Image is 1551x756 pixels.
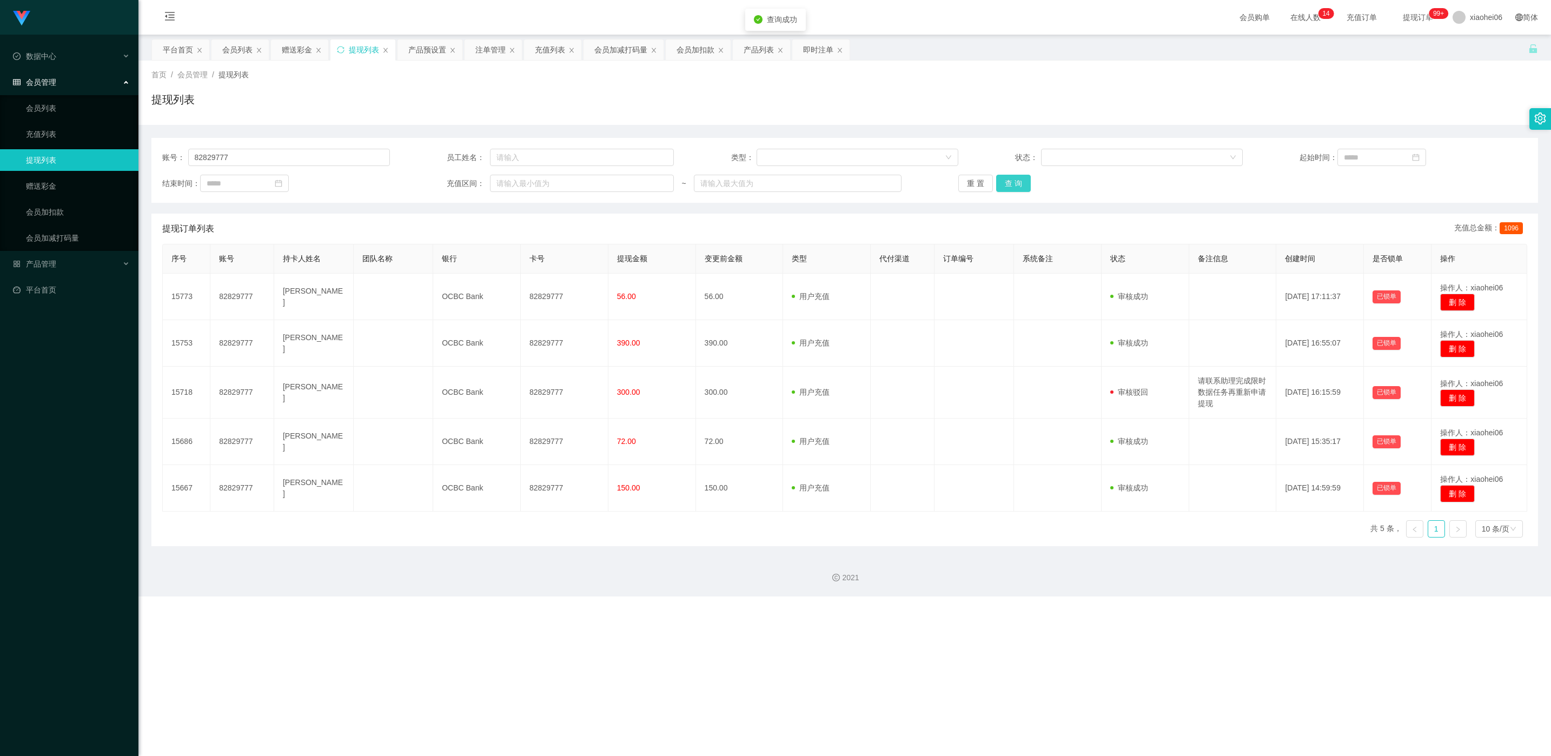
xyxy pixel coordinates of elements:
i: 图标: right [1455,526,1461,533]
button: 删 除 [1440,485,1475,502]
i: icon: check-circle [754,15,763,24]
span: 审核成功 [1110,437,1148,446]
li: 1 [1428,520,1445,538]
span: 提现订单列表 [162,222,214,235]
td: 15773 [163,274,210,320]
span: 充值订单 [1341,14,1382,21]
td: 300.00 [696,367,784,419]
button: 删 除 [1440,439,1475,456]
span: 提现订单 [1397,14,1439,21]
td: 15686 [163,419,210,465]
span: 变更前金额 [705,254,743,263]
a: 1 [1428,521,1444,537]
i: 图标: down [945,154,952,162]
a: 充值列表 [26,123,130,145]
a: 图标: dashboard平台首页 [13,279,130,301]
td: OCBC Bank [433,320,521,367]
span: 充值区间： [447,178,490,189]
div: 即时注单 [803,39,833,60]
span: 银行 [442,254,457,263]
button: 已锁单 [1373,386,1401,399]
i: 图标: unlock [1528,44,1538,54]
i: 图标: calendar [1412,154,1420,161]
td: 15718 [163,367,210,419]
h1: 提现列表 [151,91,195,108]
td: [DATE] 14:59:59 [1276,465,1364,512]
li: 共 5 条， [1370,520,1402,538]
i: 图标: setting [1534,112,1546,124]
i: 图标: down [1230,154,1236,162]
td: 15753 [163,320,210,367]
div: 提现列表 [349,39,379,60]
div: 充值总金额： [1454,222,1527,235]
span: 是否锁单 [1373,254,1403,263]
td: [PERSON_NAME] [274,465,354,512]
span: 用户充值 [792,339,830,347]
td: 390.00 [696,320,784,367]
li: 上一页 [1406,520,1423,538]
div: 产品列表 [744,39,774,60]
span: 提现金额 [617,254,647,263]
input: 请输入 [188,149,390,166]
i: 图标: close [718,47,724,54]
td: [DATE] 16:15:59 [1276,367,1364,419]
span: 会员管理 [177,70,208,79]
span: 操作 [1440,254,1455,263]
td: 56.00 [696,274,784,320]
td: [DATE] 16:55:07 [1276,320,1364,367]
img: logo.9652507e.png [13,11,30,26]
span: 150.00 [617,483,640,492]
td: [PERSON_NAME] [274,419,354,465]
i: 图标: close [651,47,657,54]
span: 类型 [792,254,807,263]
span: 员工姓名： [447,152,490,163]
td: 82829777 [521,419,608,465]
span: 产品管理 [13,260,56,268]
span: 390.00 [617,339,640,347]
span: 会员管理 [13,78,56,87]
td: 15667 [163,465,210,512]
i: 图标: table [13,78,21,86]
input: 请输入最小值为 [490,175,674,192]
button: 已锁单 [1373,290,1401,303]
button: 已锁单 [1373,337,1401,350]
span: 序号 [171,254,187,263]
span: 审核成功 [1110,339,1148,347]
i: 图标: close [449,47,456,54]
button: 删 除 [1440,340,1475,357]
td: [DATE] 15:35:17 [1276,419,1364,465]
td: OCBC Bank [433,419,521,465]
i: 图标: close [315,47,322,54]
span: 首页 [151,70,167,79]
div: 会员列表 [222,39,253,60]
span: 订单编号 [943,254,973,263]
span: 56.00 [617,292,636,301]
i: 图标: global [1515,14,1523,21]
td: 82829777 [521,320,608,367]
span: 状态 [1110,254,1125,263]
span: 状态： [1015,152,1041,163]
i: 图标: close [509,47,515,54]
td: 82829777 [210,320,274,367]
span: 起始时间： [1300,152,1337,163]
div: 充值列表 [535,39,565,60]
i: 图标: close [568,47,575,54]
p: 1 [1322,8,1326,19]
span: 1096 [1500,222,1523,234]
td: OCBC Bank [433,465,521,512]
span: 审核成功 [1110,483,1148,492]
td: 82829777 [210,465,274,512]
span: 操作人：xiaohei06 [1440,428,1503,437]
div: 会员加扣款 [677,39,714,60]
span: / [212,70,214,79]
span: 系统备注 [1023,254,1053,263]
div: 产品预设置 [408,39,446,60]
span: 用户充值 [792,437,830,446]
td: 82829777 [521,465,608,512]
a: 赠送彩金 [26,175,130,197]
span: / [171,70,173,79]
button: 删 除 [1440,294,1475,311]
span: 账号： [162,152,188,163]
i: 图标: sync [337,46,344,54]
i: 图标: close [196,47,203,54]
